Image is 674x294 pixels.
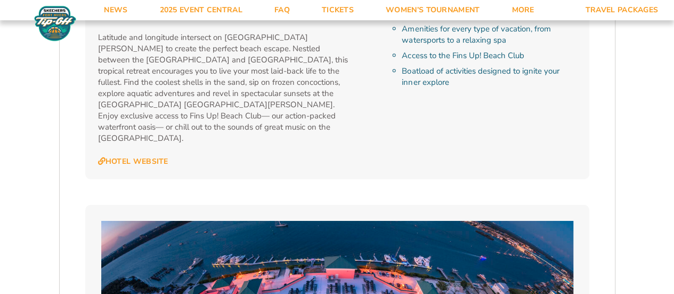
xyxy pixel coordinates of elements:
[402,66,576,88] li: Boatload of activities designed to ignite your inner explore
[402,23,576,46] li: Amenities for every type of vacation, from watersports to a relaxing spa
[402,50,576,61] li: Access to the Fins Up! Beach Club
[98,32,353,144] p: Latitude and longitude intersect on [GEOGRAPHIC_DATA][PERSON_NAME] to create the perfect beach es...
[32,5,78,42] img: Fort Myers Tip-Off
[98,157,168,166] a: Hotel Website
